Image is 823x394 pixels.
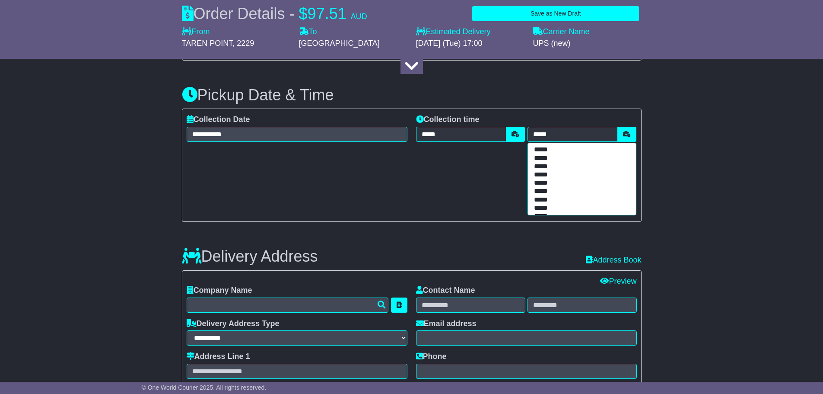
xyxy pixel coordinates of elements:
[182,248,318,265] h3: Delivery Address
[308,5,346,22] span: 97.51
[600,277,636,285] a: Preview
[472,6,639,21] button: Save as New Draft
[182,4,367,23] div: Order Details -
[416,352,447,362] label: Phone
[182,39,233,48] span: TAREN POINT
[416,115,480,125] label: Collection time
[142,384,267,391] span: © One World Courier 2025. All rights reserved.
[416,319,477,329] label: Email address
[533,27,590,37] label: Carrier Name
[182,27,210,37] label: From
[299,39,380,48] span: [GEOGRAPHIC_DATA]
[586,256,641,264] a: Address Book
[187,286,252,295] label: Company Name
[299,27,317,37] label: To
[299,5,308,22] span: $
[187,319,280,329] label: Delivery Address Type
[187,352,250,362] label: Address Line 1
[416,27,524,37] label: Estimated Delivery
[533,39,642,48] div: UPS (new)
[416,39,524,48] div: [DATE] (Tue) 17:00
[182,86,642,104] h3: Pickup Date & Time
[187,115,250,125] label: Collection Date
[351,12,367,21] span: AUD
[416,286,475,295] label: Contact Name
[232,39,254,48] span: , 2229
